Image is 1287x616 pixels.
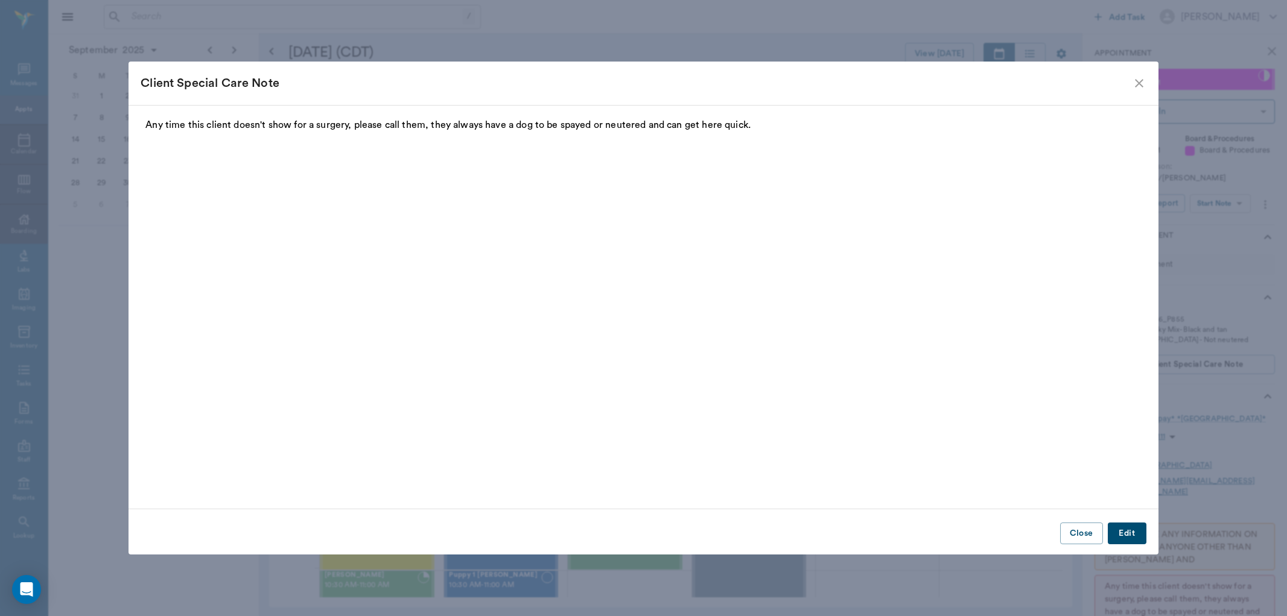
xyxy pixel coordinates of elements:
button: Close [1060,522,1103,545]
button: Edit [1108,522,1146,545]
button: close [1132,76,1146,90]
p: Any time this client doesn't show for a surgery, please call them, they always have a dog to be s... [145,118,1141,132]
div: Open Intercom Messenger [12,575,41,604]
div: Client Special Care Note [141,74,1131,93]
